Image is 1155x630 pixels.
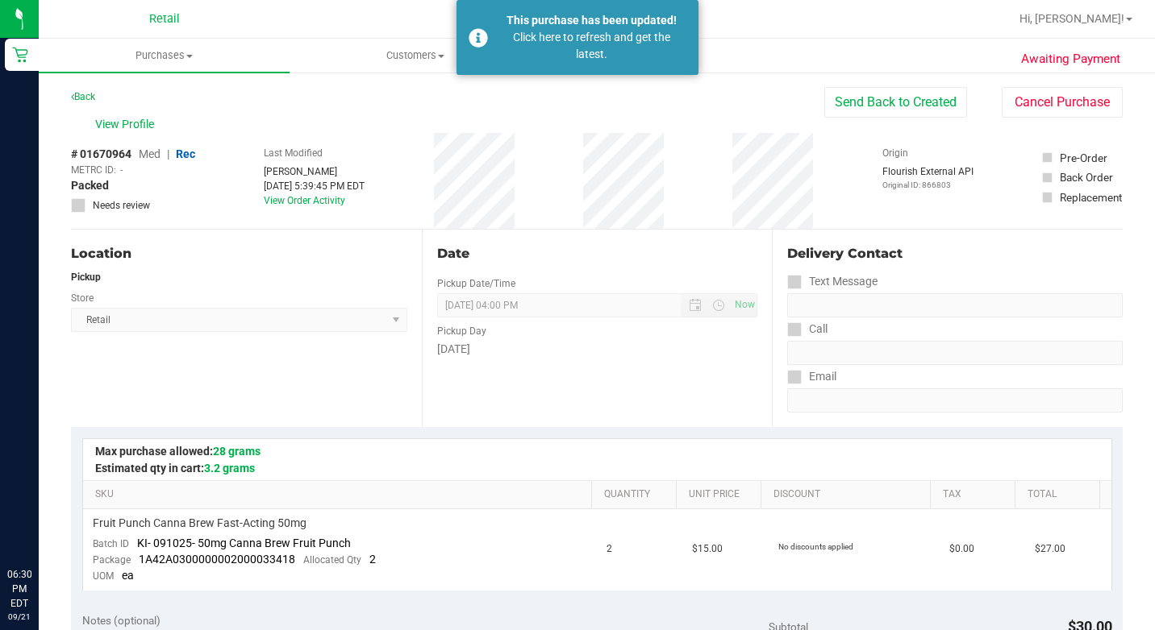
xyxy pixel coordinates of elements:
[437,341,758,358] div: [DATE]
[71,244,407,263] div: Location
[12,47,28,63] inline-svg: Retail
[369,553,376,566] span: 2
[93,538,129,549] span: Batch ID
[497,12,686,29] div: This purchase has been updated!
[264,179,365,193] div: [DATE] 5:39:45 PM EDT
[167,147,169,160] span: |
[1035,541,1065,557] span: $27.00
[204,462,255,475] span: 3.2 grams
[82,614,161,627] span: Notes (optional)
[71,177,109,194] span: Packed
[93,570,114,582] span: UOM
[93,516,306,531] span: Fruit Punch Canna Brew Fast-Acting 50mg
[1002,87,1123,118] button: Cancel Purchase
[882,146,908,160] label: Origin
[93,554,131,566] span: Package
[71,271,101,283] strong: Pickup
[437,324,486,338] label: Pickup Day
[71,163,116,177] span: METRC ID:
[7,611,31,623] p: 09/21
[290,39,540,73] a: Customers
[264,195,345,206] a: View Order Activity
[1019,12,1124,25] span: Hi, [PERSON_NAME]!
[71,291,94,305] label: Store
[787,293,1123,317] input: Format: (999) 999-9999
[773,488,924,501] a: Discount
[787,244,1123,263] div: Delivery Contact
[122,569,134,582] span: ea
[39,39,290,73] a: Purchases
[1021,50,1120,68] span: Awaiting Payment
[607,541,612,557] span: 2
[303,554,361,566] span: Allocated Qty
[264,146,323,160] label: Last Modified
[437,244,758,263] div: Date
[71,91,95,102] a: Back
[1060,189,1122,205] div: Replacement
[604,488,669,501] a: Quantity
[290,48,540,63] span: Customers
[95,462,255,475] span: Estimated qty in cart:
[1028,488,1093,501] a: Total
[689,488,754,501] a: Unit Price
[1060,150,1107,166] div: Pre-Order
[71,146,131,163] span: # 01670964
[93,198,150,213] span: Needs review
[787,365,836,388] label: Email
[692,541,723,557] span: $15.00
[778,542,853,551] span: No discounts applied
[437,276,515,291] label: Pickup Date/Time
[95,116,160,133] span: View Profile
[949,541,974,557] span: $0.00
[95,488,585,501] a: SKU
[497,29,686,63] div: Click here to refresh and get the latest.
[787,317,828,341] label: Call
[137,537,351,549] span: KI- 091025- 50mg Canna Brew Fruit Punch
[882,179,974,191] p: Original ID: 866803
[7,567,31,611] p: 06:30 PM EDT
[139,147,161,160] span: Med
[16,501,65,549] iframe: Resource center
[95,445,261,458] span: Max purchase allowed:
[213,445,261,458] span: 28 grams
[120,163,123,177] span: -
[176,147,195,160] span: Rec
[1060,169,1113,185] div: Back Order
[39,48,290,63] span: Purchases
[882,164,974,191] div: Flourish External API
[787,270,878,293] label: Text Message
[139,553,295,566] span: 1A42A0300000002000033418
[264,164,365,179] div: [PERSON_NAME]
[787,341,1123,365] input: Format: (999) 999-9999
[943,488,1008,501] a: Tax
[824,87,967,118] button: Send Back to Created
[149,12,180,26] span: Retail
